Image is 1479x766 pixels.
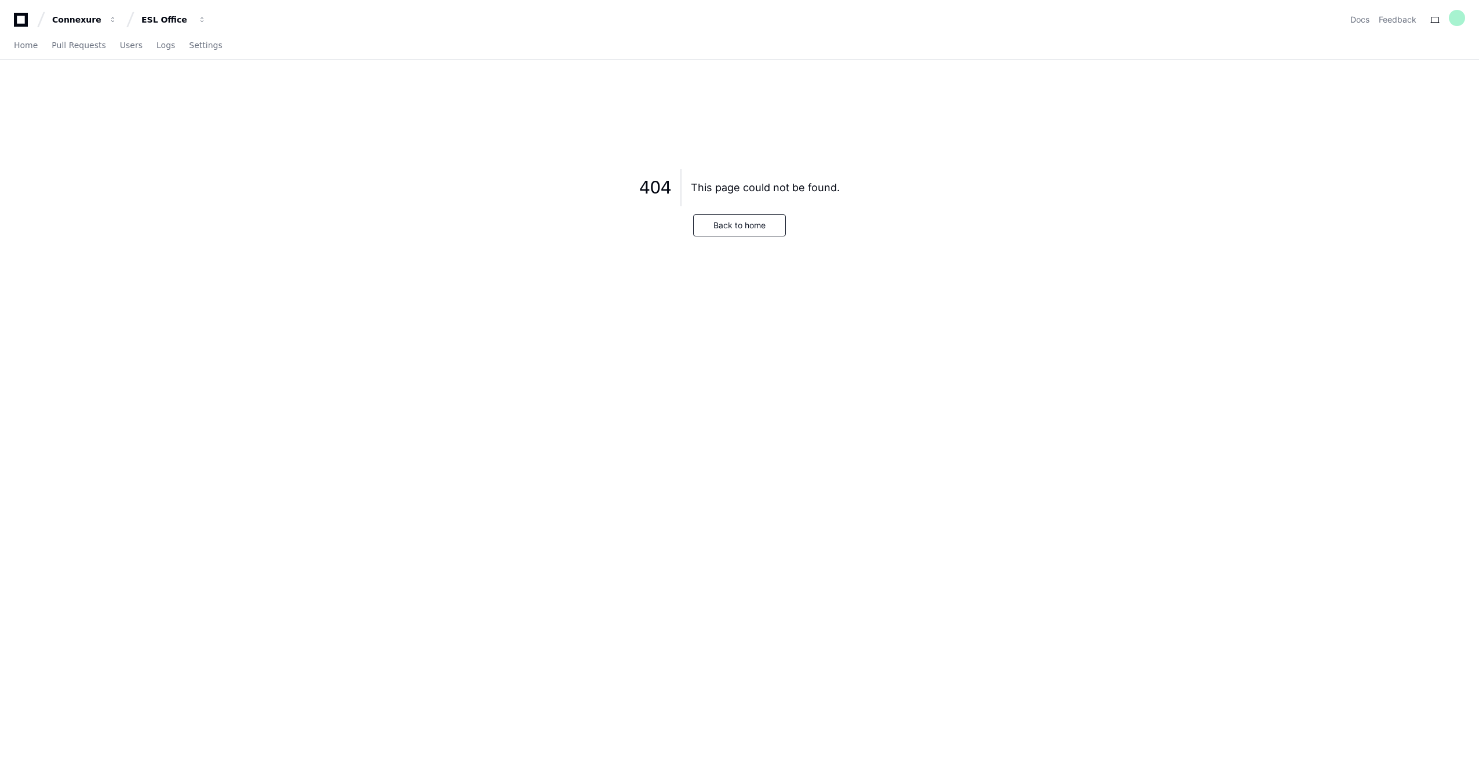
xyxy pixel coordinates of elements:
[120,42,143,49] span: Users
[189,32,222,59] a: Settings
[1379,14,1416,25] button: Feedback
[137,9,211,30] button: ESL Office
[693,214,786,236] button: Back to home
[52,14,102,25] div: Connexure
[48,9,122,30] button: Connexure
[14,32,38,59] a: Home
[52,42,105,49] span: Pull Requests
[691,180,840,196] div: This page could not be found.
[14,42,38,49] span: Home
[156,32,175,59] a: Logs
[189,42,222,49] span: Settings
[52,32,105,59] a: Pull Requests
[1350,14,1369,25] a: Docs
[639,177,671,198] span: 404
[120,32,143,59] a: Users
[141,14,191,25] div: ESL Office
[156,42,175,49] span: Logs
